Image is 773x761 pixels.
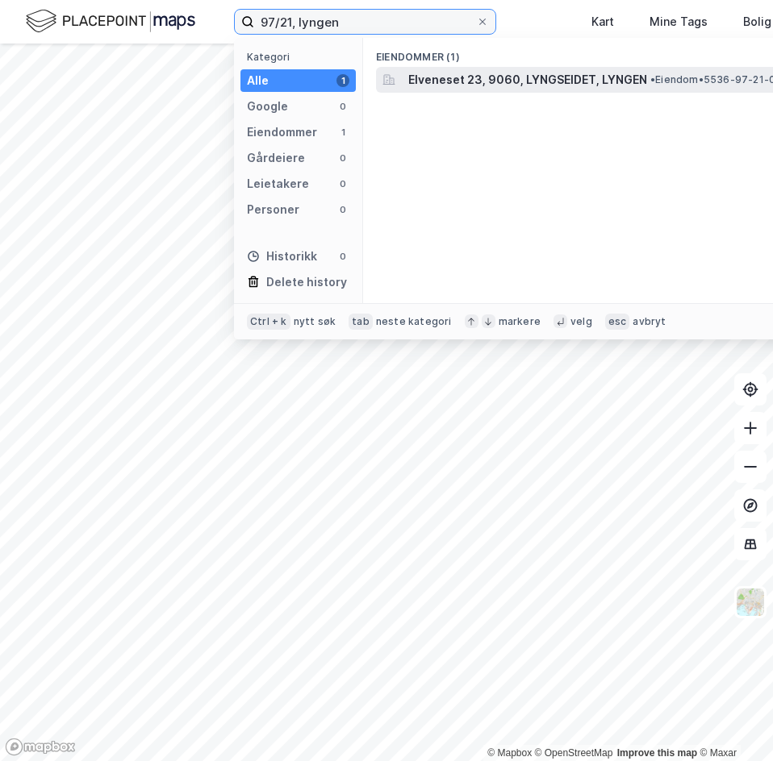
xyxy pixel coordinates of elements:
[336,74,349,87] div: 1
[743,12,771,31] div: Bolig
[294,315,336,328] div: nytt søk
[247,200,299,219] div: Personer
[5,738,76,756] a: Mapbox homepage
[247,247,317,266] div: Historikk
[26,7,195,35] img: logo.f888ab2527a4732fd821a326f86c7f29.svg
[376,315,452,328] div: neste kategori
[617,747,697,759] a: Improve this map
[247,123,317,142] div: Eiendommer
[487,747,532,759] a: Mapbox
[336,100,349,113] div: 0
[247,148,305,168] div: Gårdeiere
[735,587,766,618] img: Z
[633,315,666,328] div: avbryt
[499,315,541,328] div: markere
[349,314,373,330] div: tab
[650,73,655,85] span: •
[247,97,288,116] div: Google
[692,684,773,761] div: Kontrollprogram for chat
[336,203,349,216] div: 0
[535,747,613,759] a: OpenStreetMap
[247,71,269,90] div: Alle
[254,10,476,34] input: Søk på adresse, matrikkel, gårdeiere, leietakere eller personer
[336,126,349,139] div: 1
[266,272,347,292] div: Delete history
[247,314,290,330] div: Ctrl + k
[336,250,349,263] div: 0
[247,174,309,193] div: Leietakere
[247,51,356,63] div: Kategori
[336,152,349,164] div: 0
[336,177,349,190] div: 0
[570,315,592,328] div: velg
[591,12,614,31] div: Kart
[692,684,773,761] iframe: Chat Widget
[650,12,708,31] div: Mine Tags
[605,314,630,330] div: esc
[408,70,647,89] span: Elveneset 23, 9060, LYNGSEIDET, LYNGEN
